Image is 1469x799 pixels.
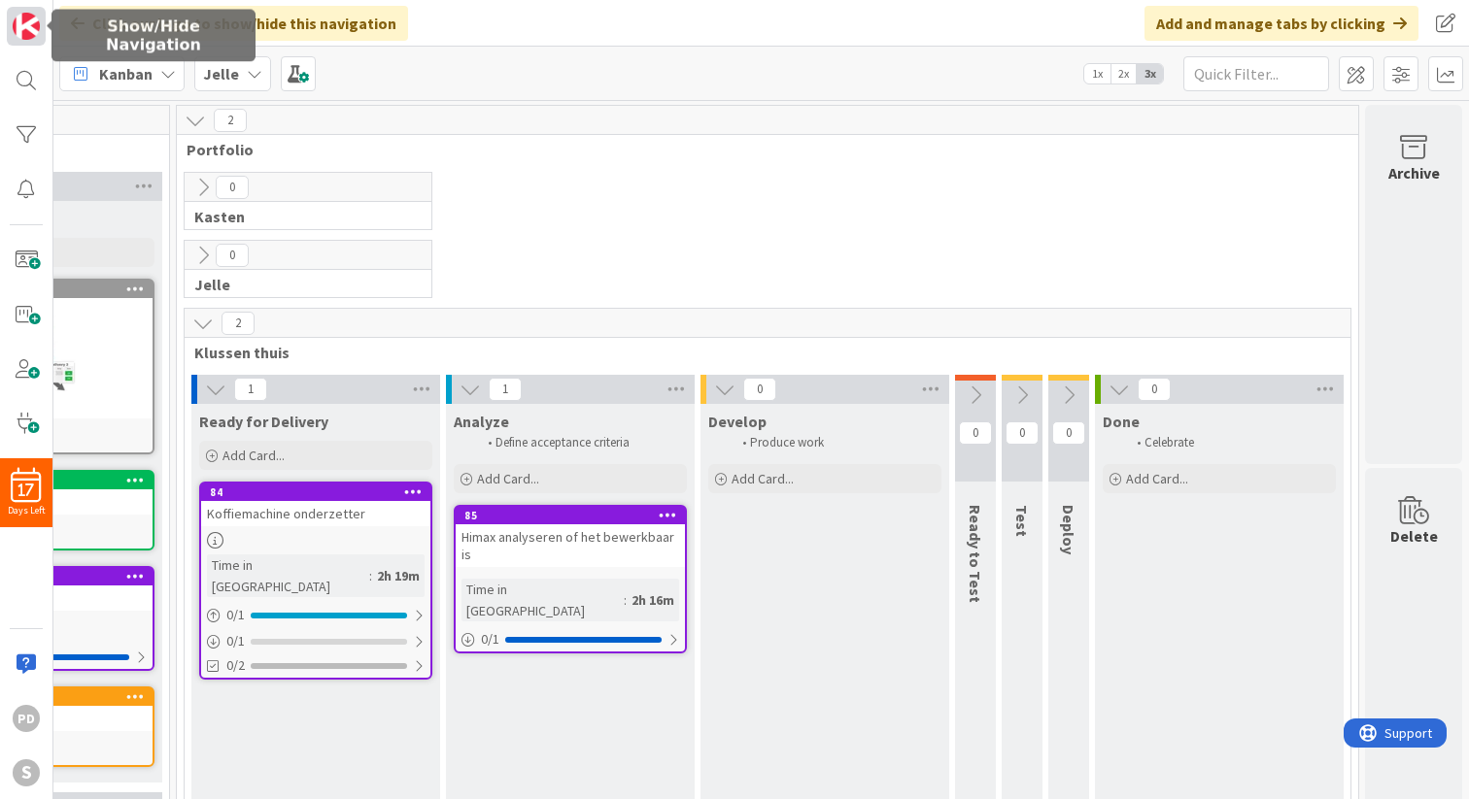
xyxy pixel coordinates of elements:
[456,627,685,651] div: 0/1
[1126,470,1188,487] span: Add Card...
[1059,505,1078,554] span: Deploy
[1103,412,1140,431] span: Done
[13,759,40,786] div: S
[1084,64,1110,83] span: 1x
[369,565,372,586] span: :
[226,655,245,676] span: 0/2
[624,589,627,611] span: :
[1388,161,1440,184] div: Archive
[1390,524,1438,548] div: Delete
[1110,64,1137,83] span: 2x
[18,483,34,497] span: 17
[222,447,285,464] span: Add Card...
[627,589,679,611] div: 2h 16m
[481,629,499,649] span: 0 / 1
[1137,64,1163,83] span: 3x
[1138,378,1171,401] span: 0
[372,565,425,586] div: 2h 19m
[1183,56,1329,91] input: Quick Filter...
[222,312,255,335] span: 2
[41,3,88,26] span: Support
[743,378,776,401] span: 0
[199,412,328,431] span: Ready for Delivery
[1012,505,1032,537] span: Test
[477,435,684,450] li: Define acceptance criteria
[1126,435,1333,450] li: Celebrate
[464,509,685,522] div: 85
[461,579,624,621] div: Time in [GEOGRAPHIC_DATA]
[708,412,767,431] span: Develop
[477,470,539,487] span: Add Card...
[454,412,509,431] span: Analyze
[732,470,794,487] span: Add Card...
[959,421,992,445] span: 0
[214,109,247,132] span: 2
[456,507,685,524] div: 85
[489,378,522,401] span: 1
[1052,421,1085,445] span: 0
[13,705,40,732] div: pd
[226,605,245,625] span: 0 / 1
[201,603,430,627] div: 0/1
[201,483,430,526] div: 84Koffiemachine onderzetter
[216,176,249,199] span: 0
[1144,6,1418,41] div: Add and manage tabs by clicking
[216,244,249,267] span: 0
[201,629,430,653] div: 0/1
[203,64,239,83] b: Jelle
[199,482,432,680] a: 84Koffiemachine onderzetterTime in [GEOGRAPHIC_DATA]:2h 19m0/10/10/2
[59,6,408,41] div: Click our logo to show/hide this navigation
[99,62,153,85] span: Kanban
[456,507,685,567] div: 85Himax analyseren of het bewerkbaar is
[210,485,430,499] div: 84
[194,275,407,294] span: Jelle
[456,524,685,567] div: Himax analyseren of het bewerkbaar is
[732,435,939,450] li: Produce work
[187,140,1334,159] span: Portfolio
[201,501,430,526] div: Koffiemachine onderzetter
[226,631,245,651] span: 0 / 1
[207,554,369,597] div: Time in [GEOGRAPHIC_DATA]
[59,17,248,54] h5: Show/Hide Navigation
[194,343,1326,362] span: Klussen thuis
[234,378,267,401] span: 1
[454,505,687,653] a: 85Himax analyseren of het bewerkbaar isTime in [GEOGRAPHIC_DATA]:2h 16m0/1
[201,483,430,501] div: 84
[194,207,407,226] span: Kasten
[966,505,985,603] span: Ready to Test
[1006,421,1039,445] span: 0
[13,13,40,40] img: Visit kanbanzone.com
